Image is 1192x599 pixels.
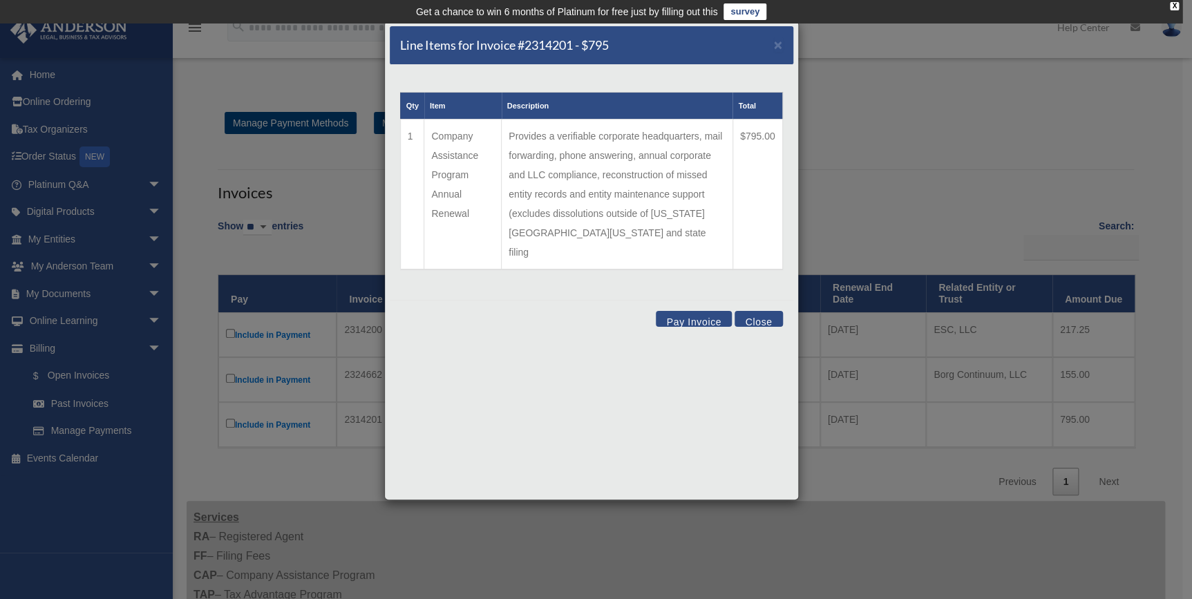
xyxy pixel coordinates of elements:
button: Close [774,37,783,52]
h5: Line Items for Invoice #2314201 - $795 [400,37,609,54]
td: Company Assistance Program Annual Renewal [424,120,502,270]
div: close [1170,2,1179,10]
th: Description [502,93,733,120]
td: 1 [400,120,424,270]
th: Item [424,93,502,120]
div: Get a chance to win 6 months of Platinum for free just by filling out this [416,3,718,20]
th: Total [732,93,782,120]
td: $795.00 [732,120,782,270]
td: Provides a verifiable corporate headquarters, mail forwarding, phone answering, annual corporate ... [502,120,733,270]
a: survey [723,3,766,20]
span: × [774,37,783,53]
button: Pay Invoice [656,311,732,327]
button: Close [735,311,782,327]
th: Qty [400,93,424,120]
